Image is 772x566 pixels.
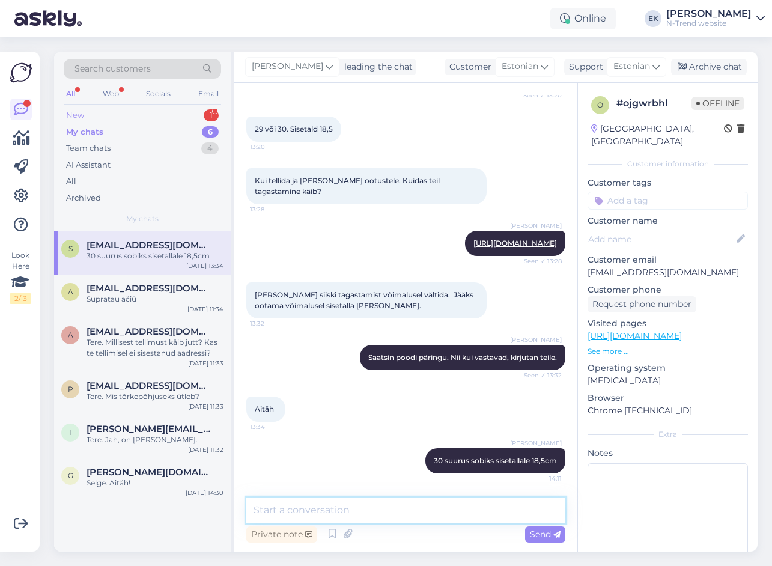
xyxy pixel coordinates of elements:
div: Team chats [66,142,111,154]
span: aurelijavanagaite86@gmail.com [87,283,211,294]
p: [EMAIL_ADDRESS][DOMAIN_NAME] [588,266,748,279]
p: See more ... [588,346,748,357]
span: aigamelnikova@gmail.com [87,326,211,337]
span: [PERSON_NAME] [252,60,323,73]
span: g [68,471,73,480]
img: Askly Logo [10,61,32,84]
div: Look Here [10,250,31,304]
span: 29 või 30. Sisetald 18,5 [255,124,333,133]
div: Tere. Millisest tellimust käib jutt? Kas te tellimisel ei sisestanud aadressi? [87,337,223,359]
div: All [66,175,76,187]
div: Tere. Mis tõrkepõhjuseks ütleb? [87,391,223,402]
span: Seen ✓ 13:32 [517,371,562,380]
span: [PERSON_NAME] siiski tagastamist võimalusel vältida. Jääks ootama võimalusel sisetalla [PERSON_NA... [255,290,475,310]
div: 1 [204,109,219,121]
span: Aitäh [255,404,274,413]
div: Private note [246,526,317,543]
div: [DATE] 13:34 [186,261,223,270]
span: Sympsu@gmail.com [87,240,211,251]
a: [PERSON_NAME]N-Trend website [666,9,765,28]
div: Socials [144,86,173,102]
span: p [68,385,73,394]
div: Extra [588,429,748,440]
div: [PERSON_NAME] [666,9,752,19]
div: 2 / 3 [10,293,31,304]
p: Customer phone [588,284,748,296]
div: [DATE] 11:34 [187,305,223,314]
p: Notes [588,447,748,460]
div: 4 [201,142,219,154]
div: Customer information [588,159,748,169]
div: 30 suurus sobiks sisetallale 18,5cm [87,251,223,261]
div: Selge. Aitäh! [87,478,223,488]
span: gerda.mn@gmail.com [87,467,211,478]
div: Request phone number [588,296,696,312]
div: Online [550,8,616,29]
p: [MEDICAL_DATA] [588,374,748,387]
p: Chrome [TECHNICAL_ID] [588,404,748,417]
input: Add a tag [588,192,748,210]
span: Estonian [613,60,650,73]
span: 13:34 [250,422,295,431]
span: Estonian [502,60,538,73]
span: Search customers [74,62,151,75]
span: S [68,244,73,253]
span: 13:20 [250,142,295,151]
div: Archive chat [671,59,747,75]
span: [PERSON_NAME] [510,335,562,344]
span: priivits.a@gmail.com [87,380,211,391]
span: Saatsin poodi päringu. Nii kui vastavad, kirjutan teile. [368,353,557,362]
span: Seen ✓ 13:20 [517,91,562,100]
p: Customer tags [588,177,748,189]
div: [DATE] 14:30 [186,488,223,498]
div: [GEOGRAPHIC_DATA], [GEOGRAPHIC_DATA] [591,123,724,148]
div: New [66,109,84,121]
input: Add name [588,233,734,246]
span: [PERSON_NAME] [510,221,562,230]
div: All [64,86,78,102]
div: AI Assistant [66,159,111,171]
p: Operating system [588,362,748,374]
span: [PERSON_NAME] [510,439,562,448]
span: Kui tellida ja [PERSON_NAME] ootustele. Kuidas teil tagastamine käib? [255,176,442,196]
span: My chats [126,213,159,224]
span: 13:28 [250,205,295,214]
a: [URL][DOMAIN_NAME] [588,330,682,341]
div: Supratau ačiū [87,294,223,305]
span: I [69,428,71,437]
p: Customer name [588,215,748,227]
div: [DATE] 11:33 [188,359,223,368]
div: N-Trend website [666,19,752,28]
span: Seen ✓ 13:28 [517,257,562,266]
span: 14:11 [517,474,562,483]
span: 13:32 [250,319,295,328]
div: Support [564,61,603,73]
div: My chats [66,126,103,138]
span: Offline [691,97,744,110]
div: Web [100,86,121,102]
p: Visited pages [588,317,748,330]
div: EK [645,10,661,27]
div: [DATE] 11:32 [188,445,223,454]
div: 6 [202,126,219,138]
a: [URL][DOMAIN_NAME] [473,239,557,248]
span: o [597,100,603,109]
div: Email [196,86,221,102]
span: Send [530,529,561,540]
div: Archived [66,192,101,204]
span: a [68,287,73,296]
span: 30 suurus sobiks sisetallale 18,5cm [434,456,557,465]
div: Tere. Jah, on [PERSON_NAME]. [87,434,223,445]
p: Browser [588,392,748,404]
div: leading the chat [339,61,413,73]
div: Customer [445,61,491,73]
span: Irina.avarmaa@gmail.com [87,424,211,434]
div: # ojgwrbhl [616,96,691,111]
p: Customer email [588,254,748,266]
span: a [68,330,73,339]
div: [DATE] 11:33 [188,402,223,411]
